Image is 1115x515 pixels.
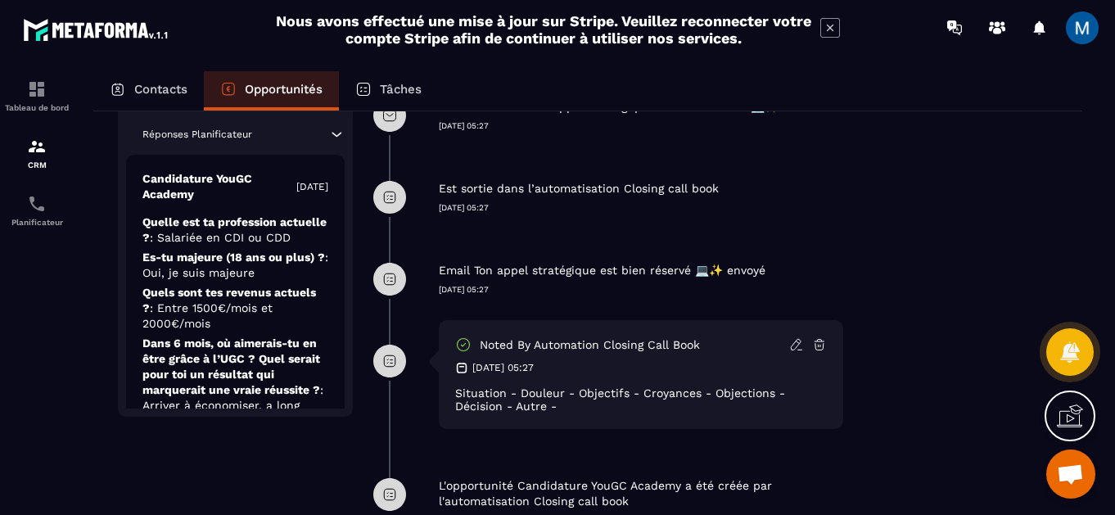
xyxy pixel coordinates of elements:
[27,194,47,214] img: scheduler
[339,71,438,111] a: Tâches
[142,336,328,429] p: Dans 6 mois, où aimerais-tu en être grâce à l’UGC ? Quel serait pour toi un résultat qui marquera...
[296,180,328,193] p: [DATE]
[23,15,170,44] img: logo
[439,263,765,278] p: Email Ton appel stratégique est bien réservé 💻✨ envoyé
[142,128,252,141] p: Réponses Planificateur
[245,82,323,97] p: Opportunités
[142,171,296,202] p: Candidature YouGC Academy
[439,120,843,132] p: [DATE] 05:27
[4,160,70,169] p: CRM
[455,386,827,413] div: Situation - Douleur - Objectifs - Croyances - Objections - Décision - Autre -
[4,67,70,124] a: formationformationTableau de bord
[134,82,187,97] p: Contacts
[439,181,719,197] p: Est sortie dans l’automatisation Closing call book
[4,218,70,227] p: Planificateur
[142,215,328,246] p: Quelle est ta profession actuelle ?
[142,285,328,332] p: Quels sont tes revenus actuels ?
[142,301,273,330] span: : Entre 1500€/mois et 2000€/mois
[439,202,843,214] p: [DATE] 05:27
[439,478,839,509] p: L'opportunité Candidature YouGC Academy a été créée par l'automatisation Closing call book
[4,124,70,182] a: formationformationCRM
[472,361,534,374] p: [DATE] 05:27
[142,250,328,281] p: Es-tu majeure (18 ans ou plus) ?
[275,12,812,47] h2: Nous avons effectué une mise à jour sur Stripe. Veuillez reconnecter votre compte Stripe afin de ...
[27,137,47,156] img: formation
[142,383,323,427] span: : Arriver à économiser, a long terme devenir autonome
[480,337,700,353] p: Noted by automation Closing call book
[439,284,843,296] p: [DATE] 05:27
[150,231,291,244] span: : Salariée en CDI ou CDD
[1046,449,1095,499] a: Ouvrir le chat
[4,103,70,112] p: Tableau de bord
[27,79,47,99] img: formation
[204,71,339,111] a: Opportunités
[93,71,204,111] a: Contacts
[4,182,70,239] a: schedulerschedulerPlanificateur
[380,82,422,97] p: Tâches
